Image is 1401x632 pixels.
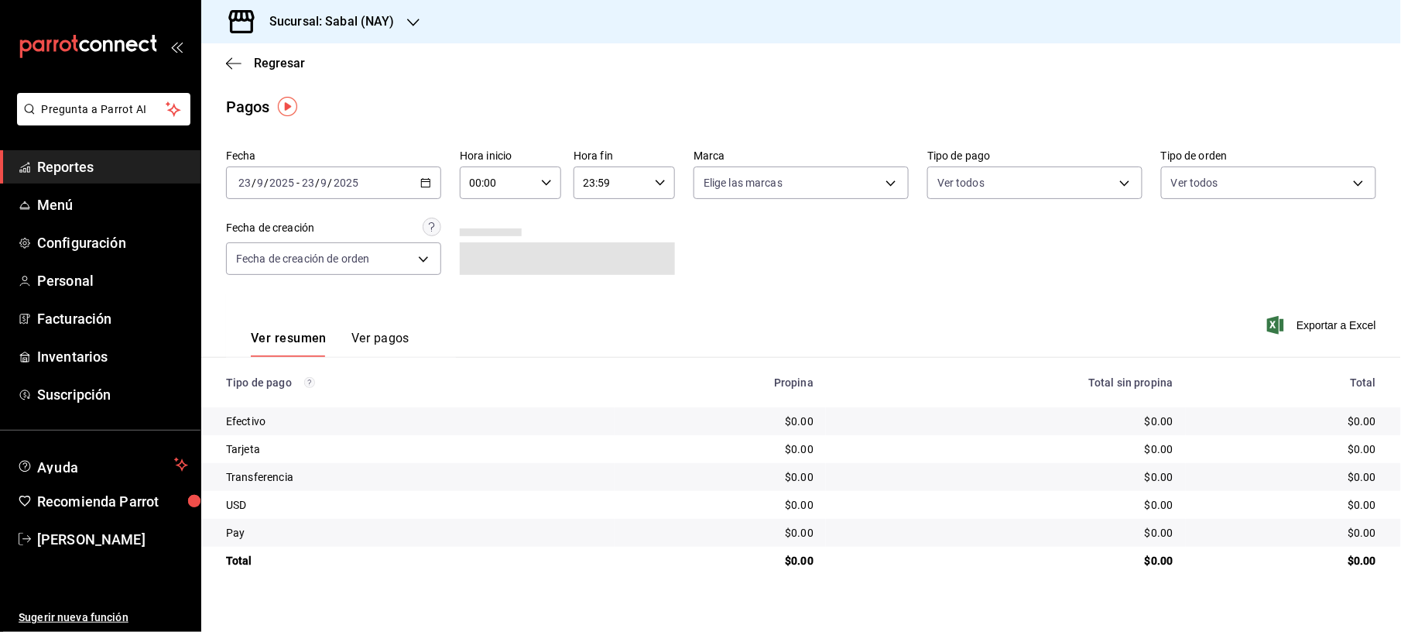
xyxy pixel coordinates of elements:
span: / [252,177,256,189]
div: $0.00 [627,497,814,513]
button: Pregunta a Parrot AI [17,93,190,125]
div: $0.00 [1198,441,1376,457]
span: Ayuda [37,455,168,474]
div: $0.00 [627,414,814,429]
span: - [296,177,300,189]
button: Ver resumen [251,331,327,357]
div: Total [1198,376,1376,389]
div: $0.00 [627,553,814,568]
h3: Sucursal: Sabal (NAY) [257,12,395,31]
span: Ver todos [1171,175,1218,191]
span: / [315,177,320,189]
div: $0.00 [838,469,1173,485]
div: Pay [226,525,602,541]
div: $0.00 [838,441,1173,457]
div: Fecha de creación [226,220,314,236]
div: $0.00 [1198,469,1376,485]
span: [PERSON_NAME] [37,529,188,550]
span: Inventarios [37,346,188,367]
span: Regresar [254,56,305,70]
span: Suscripción [37,384,188,405]
div: $0.00 [1198,525,1376,541]
div: Tarjeta [226,441,602,457]
input: -- [256,177,264,189]
button: Ver pagos [351,331,409,357]
label: Fecha [226,151,441,162]
div: navigation tabs [251,331,409,357]
input: ---- [333,177,359,189]
div: $0.00 [838,414,1173,429]
span: / [264,177,269,189]
input: -- [238,177,252,189]
div: $0.00 [838,553,1173,568]
div: $0.00 [627,469,814,485]
button: Exportar a Excel [1270,316,1376,335]
label: Tipo de pago [927,151,1142,162]
div: Efectivo [226,414,602,429]
div: Transferencia [226,469,602,485]
span: Facturación [37,308,188,329]
span: Menú [37,194,188,215]
div: $0.00 [627,441,814,457]
div: Tipo de pago [226,376,602,389]
span: Reportes [37,156,188,177]
input: ---- [269,177,295,189]
span: / [328,177,333,189]
span: Fecha de creación de orden [236,251,369,266]
span: Personal [37,270,188,291]
div: Pagos [226,95,270,118]
img: Tooltip marker [278,97,297,116]
button: Regresar [226,56,305,70]
div: Total sin propina [838,376,1173,389]
span: Pregunta a Parrot AI [42,101,166,118]
div: $0.00 [838,525,1173,541]
label: Tipo de orden [1161,151,1376,162]
span: Elige las marcas [704,175,783,191]
span: Configuración [37,232,188,253]
div: $0.00 [1198,414,1376,429]
label: Hora fin [574,151,675,162]
label: Marca [694,151,909,162]
div: USD [226,497,602,513]
input: -- [301,177,315,189]
label: Hora inicio [460,151,561,162]
div: $0.00 [1198,497,1376,513]
div: Total [226,553,602,568]
span: Sugerir nueva función [19,610,188,626]
div: Propina [627,376,814,389]
div: $0.00 [1198,553,1376,568]
div: $0.00 [838,497,1173,513]
button: open_drawer_menu [170,40,183,53]
input: -- [320,177,328,189]
div: $0.00 [627,525,814,541]
span: Ver todos [937,175,985,191]
span: Recomienda Parrot [37,491,188,512]
a: Pregunta a Parrot AI [11,112,190,129]
svg: Los pagos realizados con Pay y otras terminales son montos brutos. [304,377,315,388]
